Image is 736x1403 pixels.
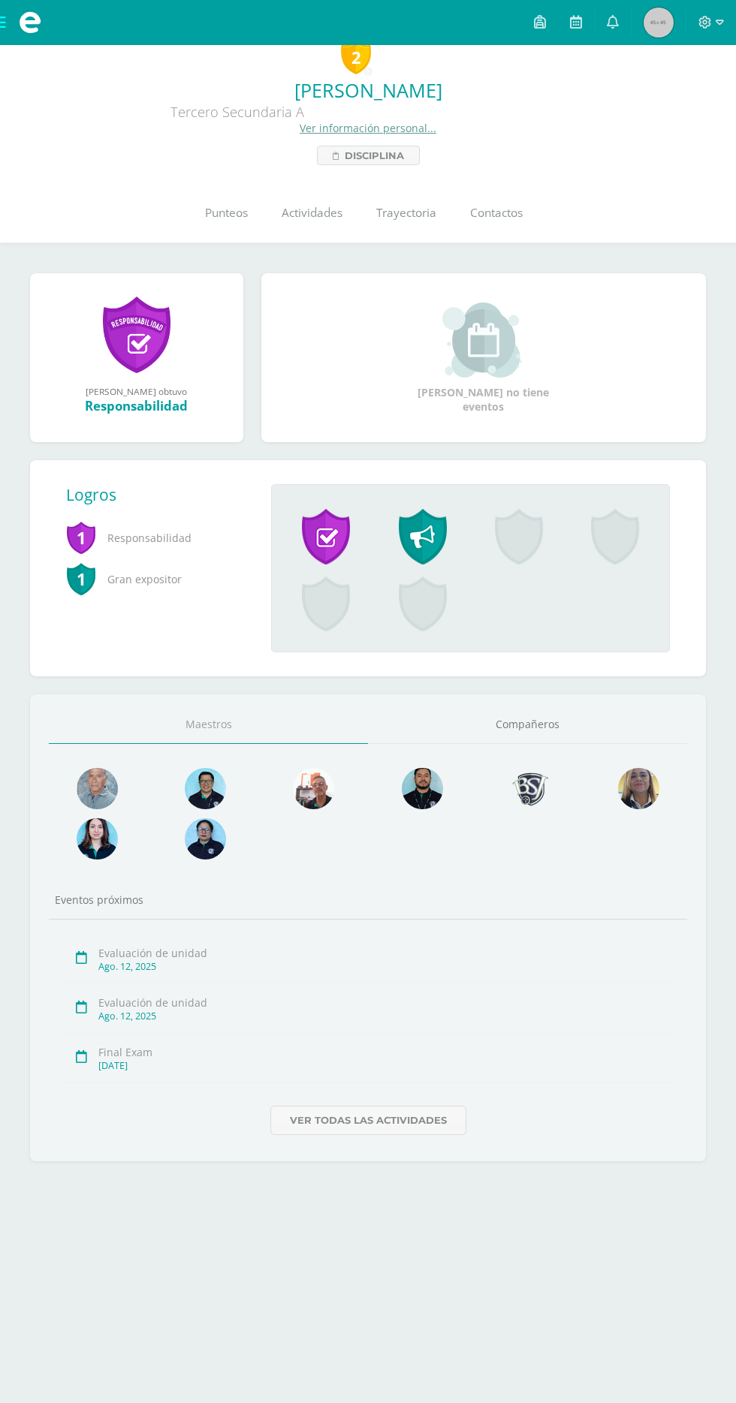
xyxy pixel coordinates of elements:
a: Disciplina [317,146,420,165]
a: [PERSON_NAME] [12,77,724,103]
img: event_small.png [442,303,524,378]
img: aa9857ee84d8eb936f6c1e33e7ea3df6.png [618,768,659,809]
img: d483e71d4e13296e0ce68ead86aec0b8.png [510,768,551,809]
div: Ago. 12, 2025 [98,960,671,973]
div: [PERSON_NAME] no tiene eventos [409,303,559,414]
span: Responsabilidad [66,517,247,558]
a: Actividades [264,183,359,243]
div: Logros [66,484,259,505]
span: Trayectoria [376,205,436,221]
div: Final Exam [98,1045,671,1059]
div: 2 [341,40,371,74]
img: d220431ed6a2715784848fdc026b3719.png [185,768,226,809]
div: Responsabilidad [45,397,228,414]
span: Disciplina [345,146,404,164]
span: 1 [66,562,96,596]
span: Gran expositor [66,558,247,600]
span: Punteos [205,205,248,221]
span: 1 [66,520,96,555]
img: b91405600618b21788a2d1d269212df6.png [293,768,334,809]
a: Ver información personal... [300,121,436,135]
img: 45x45 [644,8,674,38]
div: Ago. 12, 2025 [98,1010,671,1022]
div: [PERSON_NAME] obtuvo [45,385,228,397]
span: Contactos [470,205,523,221]
img: bed227fd71c3b57e9e7cc03a323db735.png [185,818,226,860]
a: Punteos [188,183,264,243]
a: Maestros [49,706,368,744]
div: Tercero Secundaria A [12,103,463,121]
a: Contactos [453,183,539,243]
div: Evaluación de unidad [98,946,671,960]
img: 55ac31a88a72e045f87d4a648e08ca4b.png [77,768,118,809]
div: [DATE] [98,1059,671,1072]
a: Compañeros [368,706,687,744]
a: Ver todas las actividades [270,1106,466,1135]
a: Trayectoria [359,183,453,243]
span: Actividades [282,205,342,221]
img: 1f9df8322dc8a4a819c6562ad5c2ddfe.png [77,818,118,860]
div: Eventos próximos [49,893,687,907]
img: 2207c9b573316a41e74c87832a091651.png [402,768,443,809]
div: Evaluación de unidad [98,995,671,1010]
